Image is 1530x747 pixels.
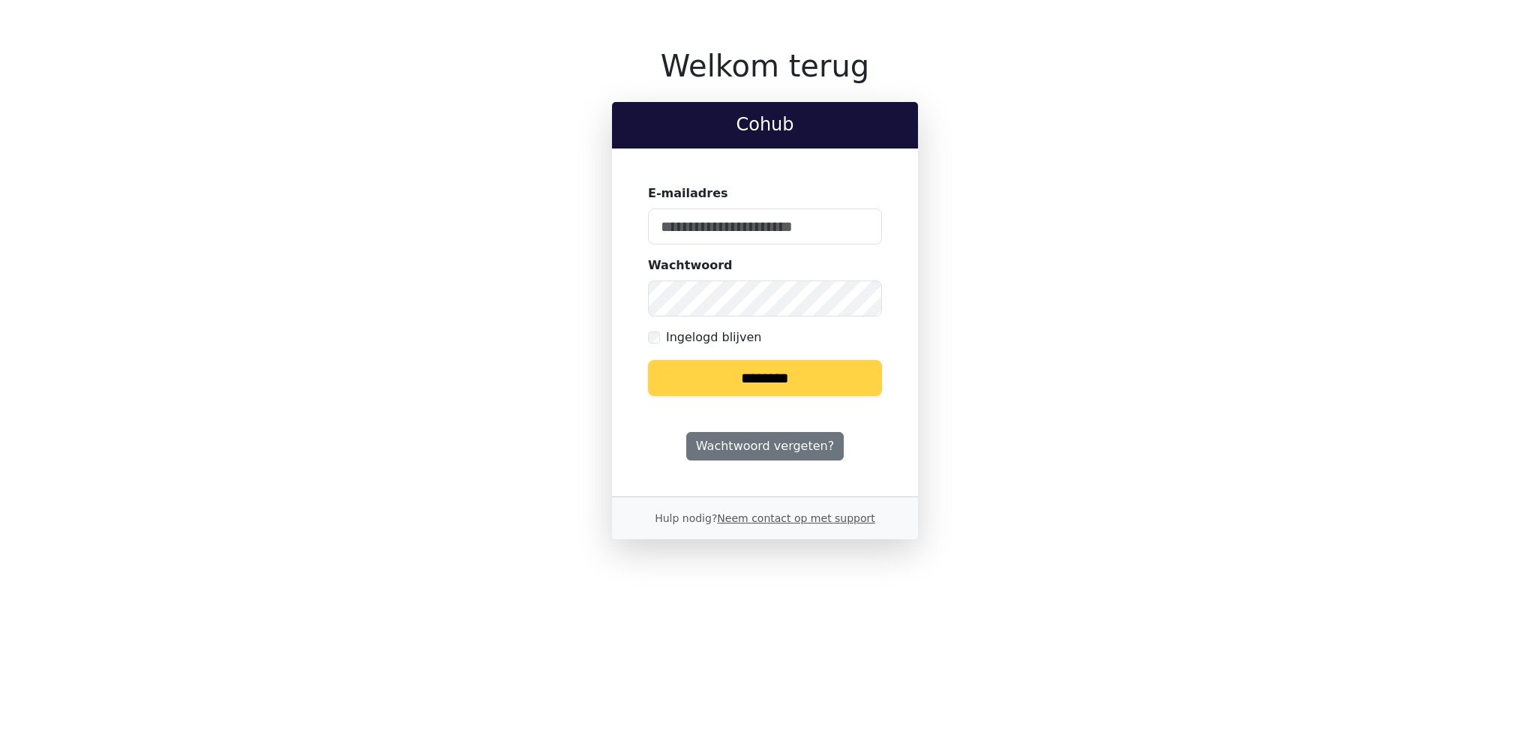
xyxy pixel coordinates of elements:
[648,256,733,274] label: Wachtwoord
[612,48,918,84] h1: Welkom terug
[655,512,875,524] small: Hulp nodig?
[648,184,728,202] label: E-mailadres
[717,512,874,524] a: Neem contact op met support
[624,114,906,136] h2: Cohub
[686,432,844,460] a: Wachtwoord vergeten?
[666,328,761,346] label: Ingelogd blijven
